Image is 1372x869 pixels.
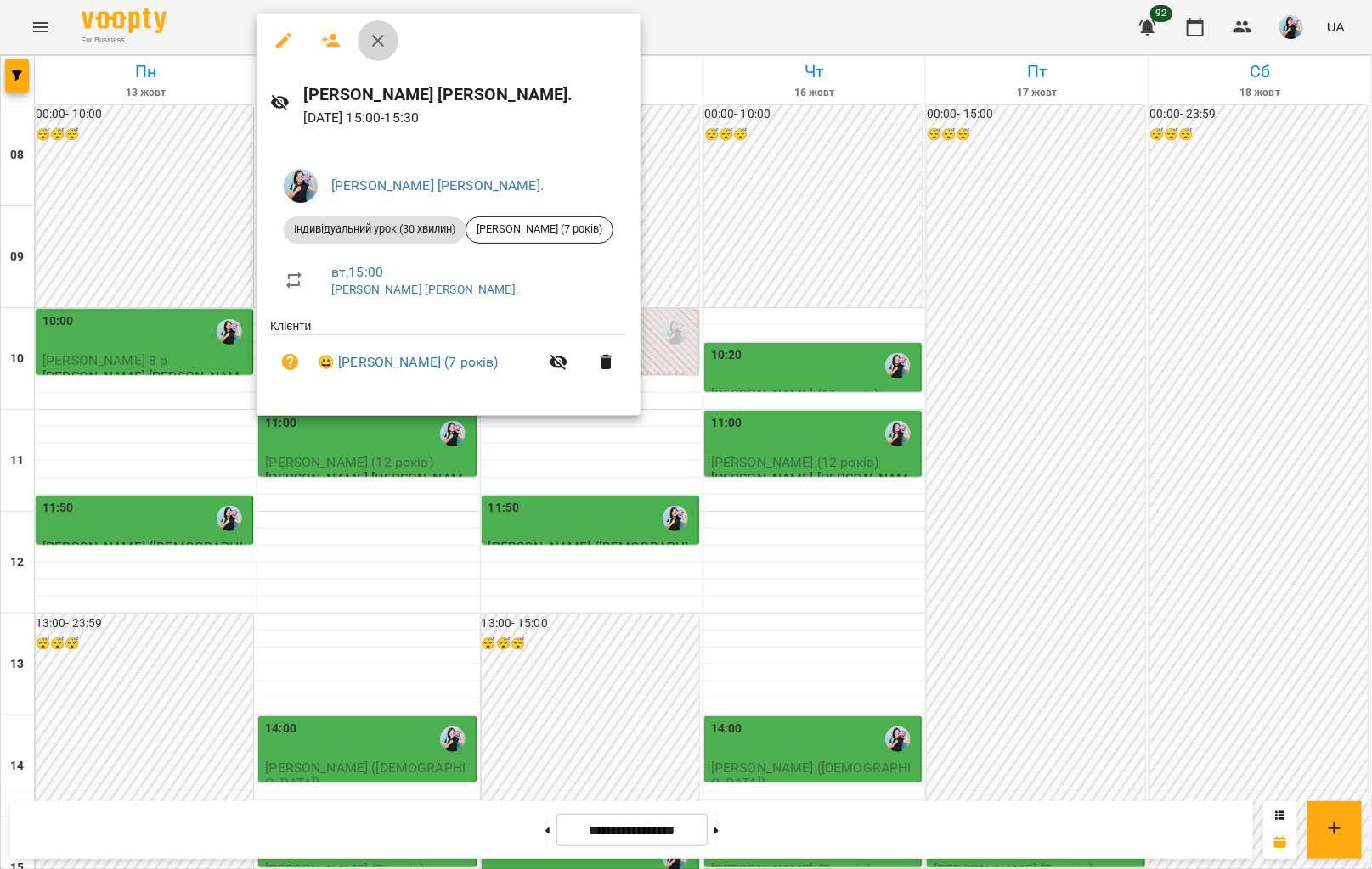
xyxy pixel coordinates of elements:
[284,221,466,237] span: Індивідуальний урок (30 хвилин)
[466,221,613,237] span: [PERSON_NAME] (7 років)
[331,264,383,280] a: вт , 15:00
[304,81,627,108] h6: [PERSON_NAME] [PERSON_NAME].
[270,342,311,383] button: Візит ще не сплачено. Додати оплату?
[331,283,519,296] a: [PERSON_NAME] [PERSON_NAME].
[284,169,318,203] img: 2498a80441ea744641c5a9678fe7e6ac.jpeg
[318,352,499,373] a: 😀 [PERSON_NAME] (7 років)
[466,216,613,244] div: [PERSON_NAME] (7 років)
[331,177,544,193] a: [PERSON_NAME] [PERSON_NAME].
[304,108,627,128] p: [DATE] 15:00 - 15:30
[270,317,627,396] ul: Клієнти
